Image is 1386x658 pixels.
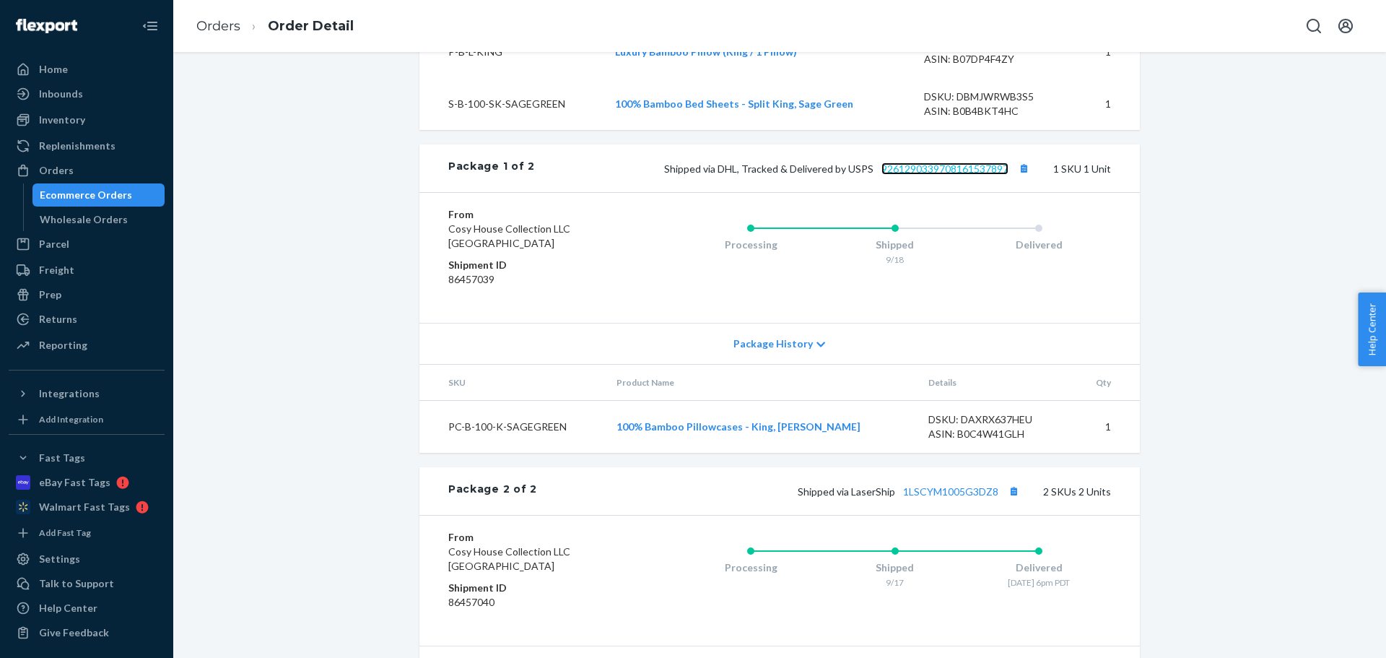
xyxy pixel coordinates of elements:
button: Open account menu [1331,12,1360,40]
span: Shipped via DHL, Tracked & Delivered by USPS [664,163,1033,175]
div: Shipped [823,560,967,575]
div: 9/18 [823,254,967,266]
div: eBay Fast Tags [39,475,110,490]
div: Add Integration [39,413,103,425]
div: Wholesale Orders [40,212,128,227]
a: Order Detail [268,18,354,34]
a: Returns [9,308,165,331]
button: Integrations [9,382,165,405]
td: 1 [1075,401,1140,454]
div: 9/17 [823,576,967,589]
div: Delivered [967,238,1111,252]
div: Package 1 of 2 [448,159,535,178]
span: Cosy House Collection LLC [GEOGRAPHIC_DATA] [448,222,570,249]
a: Orders [9,159,165,182]
div: Delivered [967,560,1111,575]
div: DSKU: DBMJWRWB3S5 [924,90,1060,104]
button: Fast Tags [9,446,165,469]
dt: From [448,530,621,545]
a: Ecommerce Orders [32,183,165,207]
a: Add Fast Tag [9,524,165,542]
a: 100% Bamboo Bed Sheets - Split King, Sage Green [615,98,853,110]
a: 9261290339708161537897 [881,163,1008,175]
div: Orders [39,163,74,178]
div: Give Feedback [39,625,109,640]
a: Replenishments [9,134,165,157]
div: ASIN: B0B4BKT4HC [924,104,1060,118]
div: Help Center [39,601,97,615]
div: Processing [679,560,823,575]
a: Wholesale Orders [32,208,165,231]
th: Qty [1075,365,1140,401]
div: Inventory [39,113,85,127]
a: 1LSCYM1005G3DZ8 [903,485,998,498]
div: Freight [39,263,74,277]
div: Settings [39,552,80,566]
td: PC-B-100-K-SAGEGREEN [419,401,605,454]
div: Shipped [823,238,967,252]
a: Inbounds [9,82,165,105]
button: Copy tracking number [1004,482,1023,501]
a: Orders [196,18,240,34]
td: 1 [1071,26,1140,78]
th: SKU [419,365,605,401]
dd: 86457040 [448,595,621,610]
div: Prep [39,287,61,302]
div: Fast Tags [39,451,85,465]
button: Give Feedback [9,621,165,644]
dt: From [448,207,621,222]
img: Flexport logo [16,19,77,33]
button: Copy tracking number [1014,159,1033,178]
span: Cosy House Collection LLC [GEOGRAPHIC_DATA] [448,545,570,572]
span: Shipped via LaserShip [798,485,1023,498]
a: Add Integration [9,411,165,428]
button: Help Center [1358,293,1386,366]
a: Parcel [9,233,165,256]
div: Package 2 of 2 [448,482,537,501]
a: Prep [9,283,165,306]
a: Freight [9,259,165,282]
span: Package History [733,337,813,351]
button: Open Search Box [1299,12,1328,40]
div: ASIN: B07DP4F4ZY [924,52,1060,66]
a: Talk to Support [9,572,165,595]
div: Processing [679,238,823,252]
a: 100% Bamboo Pillowcases - King, [PERSON_NAME] [616,420,860,433]
div: Talk to Support [39,576,114,591]
div: Home [39,62,68,77]
div: Walmart Fast Tags [39,500,130,514]
a: Walmart Fast Tags [9,495,165,519]
div: ASIN: B0C4W41GLH [928,427,1064,441]
ol: breadcrumbs [185,5,365,48]
a: Settings [9,547,165,571]
div: Returns [39,312,77,326]
div: Parcel [39,237,69,251]
dt: Shipment ID [448,258,621,272]
div: DSKU: DAXRX637HEU [928,412,1064,427]
td: 1 [1071,78,1140,130]
td: S-B-100-SK-SAGEGREEN [419,78,603,130]
th: Details [917,365,1076,401]
div: Reporting [39,338,87,352]
td: P-B-L-KING [419,26,603,78]
div: [DATE] 6pm PDT [967,576,1111,589]
div: Inbounds [39,87,83,101]
a: eBay Fast Tags [9,471,165,494]
div: Replenishments [39,139,115,153]
div: 1 SKU 1 Unit [535,159,1111,178]
a: Home [9,58,165,81]
div: Ecommerce Orders [40,188,132,202]
a: Inventory [9,108,165,131]
button: Close Navigation [136,12,165,40]
a: Reporting [9,334,165,357]
div: Integrations [39,386,100,401]
dt: Shipment ID [448,581,621,595]
div: 2 SKUs 2 Units [537,482,1111,501]
dd: 86457039 [448,272,621,287]
div: Add Fast Tag [39,527,91,539]
th: Product Name [605,365,917,401]
a: Help Center [9,597,165,620]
